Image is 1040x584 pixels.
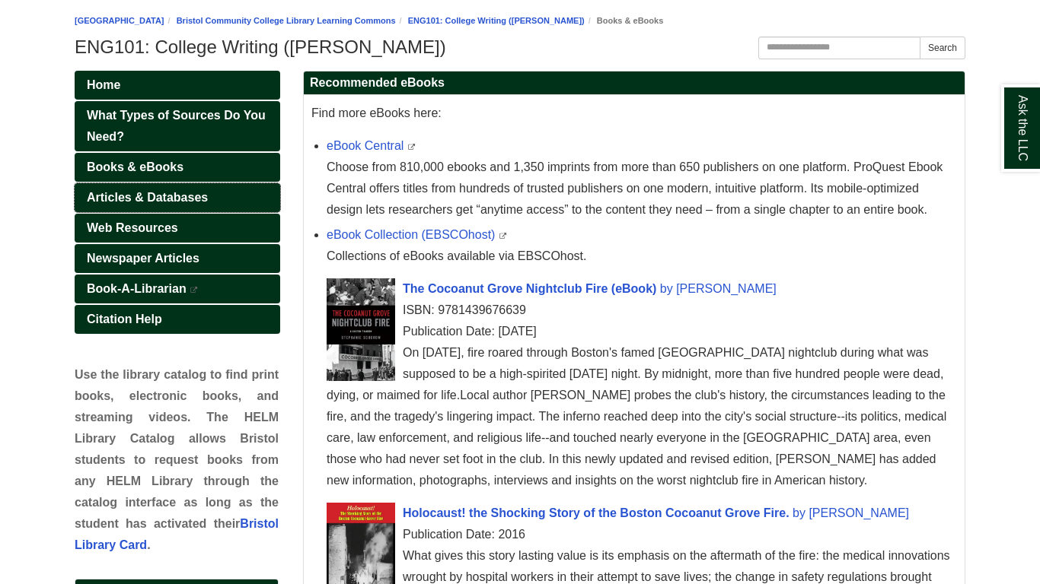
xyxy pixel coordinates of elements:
[327,246,957,267] div: Collections of eBooks available via EBSCOhost.
[75,36,965,58] h1: ENG101: College Writing ([PERSON_NAME])
[327,342,957,491] div: On [DATE], fire roared through Boston's famed [GEOGRAPHIC_DATA] nightclub during what was suppose...
[87,221,178,234] span: Web Resources
[660,282,673,295] span: by
[407,144,416,151] i: This link opens in a new window
[75,275,280,303] a: Book-A-Librarian
[499,233,508,240] i: This link opens in a new window
[87,109,266,143] span: What Types of Sources Do You Need?
[75,368,279,551] span: Use the library catalog to find print books, electronic books, and streaming videos. The HELM Lib...
[403,506,790,519] span: Holocaust! the Shocking Story of the Boston Cocoanut Grove Fire.
[676,282,777,295] span: [PERSON_NAME]
[177,16,396,25] a: Bristol Community College Library Learning Commons
[87,78,120,91] span: Home
[327,524,957,545] div: Publication Date: 2016
[75,305,280,334] a: Citation Help
[87,191,208,204] span: Articles & Databases
[327,300,957,321] div: ISBN: 9781439676639
[75,101,280,151] a: What Types of Sources Do You Need?
[809,506,909,519] span: [PERSON_NAME]
[75,71,280,100] a: Home
[87,282,187,295] span: Book-A-Librarian
[793,506,806,519] span: by
[75,14,965,28] nav: breadcrumb
[327,321,957,342] div: Publication Date: [DATE]
[327,278,395,381] img: Cover Art
[920,36,965,59] button: Search
[75,214,280,243] a: Web Resources
[190,287,199,294] i: This link opens in a new window
[327,139,404,152] a: eBook Central
[87,313,162,325] span: Citation Help
[403,506,909,519] a: Cover Art Holocaust! the Shocking Story of the Boston Cocoanut Grove Fire. by [PERSON_NAME]
[311,106,442,119] span: Find more eBooks here:
[327,157,957,221] div: Choose from 810,000 ebooks and 1,350 imprints from more than 650 publishers on one platform. ProQ...
[304,71,965,95] h2: Recommended eBooks
[75,183,280,212] a: Articles & Databases
[403,282,777,295] a: Cover Art The Cocoanut Grove Nightclub Fire (eBook) by [PERSON_NAME]
[403,282,656,295] span: The Cocoanut Grove Nightclub Fire (eBook)
[75,244,280,273] a: Newspaper Articles
[75,16,164,25] a: [GEOGRAPHIC_DATA]
[87,252,199,265] span: Newspaper Articles
[585,14,664,28] li: Books & eBooks
[75,153,280,182] a: Books & eBooks
[327,228,495,241] a: eBook Collection (EBSCOhost)
[87,160,183,173] span: Books & eBooks
[75,517,279,551] a: Bristol Library Card
[408,16,585,25] a: ENG101: College Writing ([PERSON_NAME])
